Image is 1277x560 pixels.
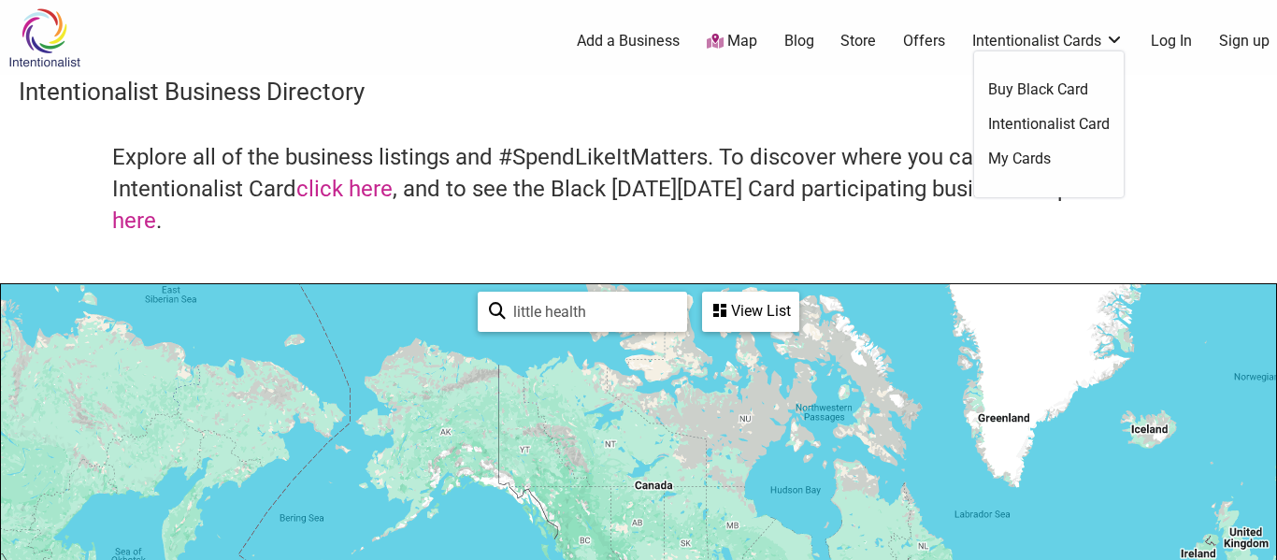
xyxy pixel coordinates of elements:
a: My Cards [988,149,1110,169]
a: click here [112,176,1116,234]
a: Intentionalist Cards [972,31,1124,51]
a: Add a Business [577,31,680,51]
a: Sign up [1219,31,1270,51]
a: Log In [1151,31,1192,51]
div: See a list of the visible businesses [702,292,799,332]
a: Buy Black Card [988,79,1110,100]
input: Type to find and filter... [506,294,676,330]
a: Map [707,31,757,52]
a: Store [840,31,876,51]
a: click here [296,176,393,202]
div: Type to search and filter [478,292,687,332]
div: View List [704,294,797,329]
a: Blog [784,31,814,51]
h3: Intentionalist Business Directory [19,75,1258,108]
a: Intentionalist Card [988,114,1110,135]
h4: Explore all of the business listings and #SpendLikeItMatters. To discover where you can use your ... [112,142,1165,237]
a: Offers [903,31,945,51]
